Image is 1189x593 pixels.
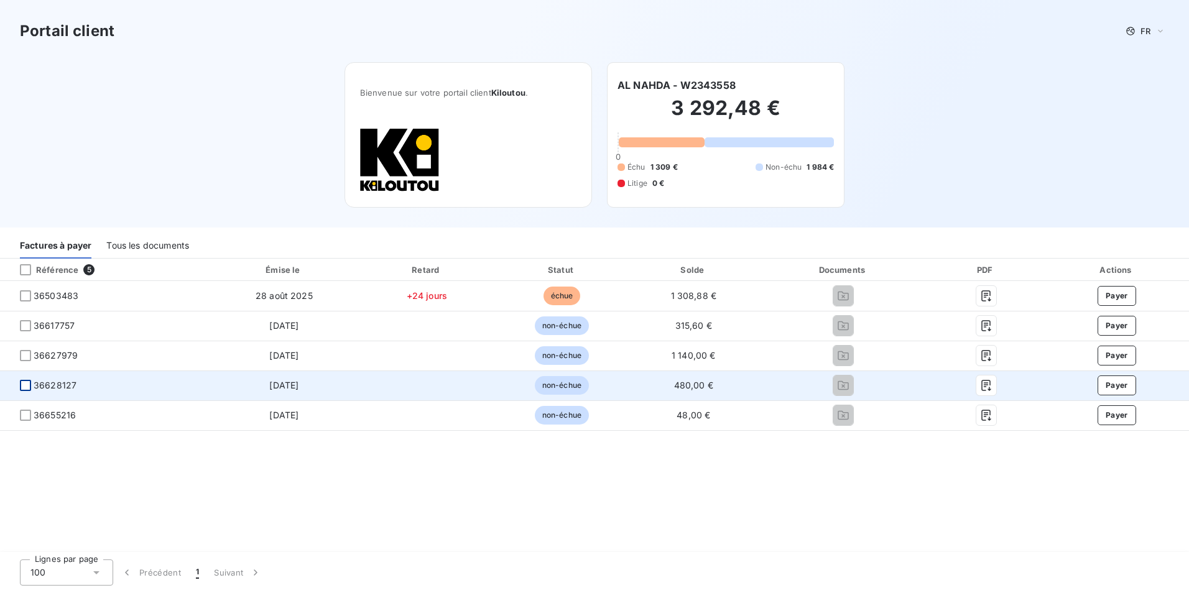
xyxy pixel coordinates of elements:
div: Actions [1047,264,1187,276]
span: [DATE] [269,410,298,420]
span: 100 [30,566,45,579]
span: 36627979 [34,349,78,362]
div: Statut [497,264,626,276]
span: Bienvenue sur votre portail client . [360,88,576,98]
span: [DATE] [269,320,298,331]
div: Retard [361,264,493,276]
button: Payer [1098,375,1136,395]
div: Tous les documents [106,232,189,259]
div: Émise le [212,264,356,276]
span: Litige [627,178,647,189]
button: Payer [1098,346,1136,365]
span: Non-échu [766,162,802,173]
span: 1 308,88 € [671,290,717,301]
h3: Portail client [20,20,114,42]
span: 0 € [652,178,664,189]
span: 28 août 2025 [256,290,313,301]
h2: 3 292,48 € [618,96,834,133]
div: Factures à payer [20,232,91,259]
button: Payer [1098,286,1136,306]
button: 1 [188,559,206,586]
span: FR [1140,26,1150,36]
span: 1 140,00 € [672,350,716,361]
span: 48,00 € [677,410,710,420]
span: Kiloutou [491,88,525,98]
span: 36628127 [34,379,76,392]
span: 1 [196,566,199,579]
span: [DATE] [269,350,298,361]
h6: AL NAHDA - W2343558 [618,78,736,93]
span: échue [544,287,581,305]
span: 0 [616,152,621,162]
span: 36655216 [34,409,76,421]
span: non-échue [535,346,589,365]
div: Documents [761,264,925,276]
span: 1 984 € [807,162,834,173]
span: Échu [627,162,645,173]
div: Solde [631,264,756,276]
span: non-échue [535,316,589,335]
span: non-échue [535,406,589,425]
button: Payer [1098,316,1136,336]
span: 36617757 [34,319,75,332]
span: 5 [83,264,95,275]
span: 36503483 [34,290,78,302]
span: 1 309 € [650,162,678,173]
div: Référence [10,264,78,275]
img: Company logo [360,127,440,192]
span: +24 jours [407,290,447,301]
span: 315,60 € [675,320,712,331]
button: Suivant [206,559,269,586]
button: Payer [1098,405,1136,425]
span: 480,00 € [674,380,713,390]
span: [DATE] [269,380,298,390]
button: Précédent [113,559,188,586]
div: PDF [930,264,1042,276]
span: non-échue [535,376,589,395]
